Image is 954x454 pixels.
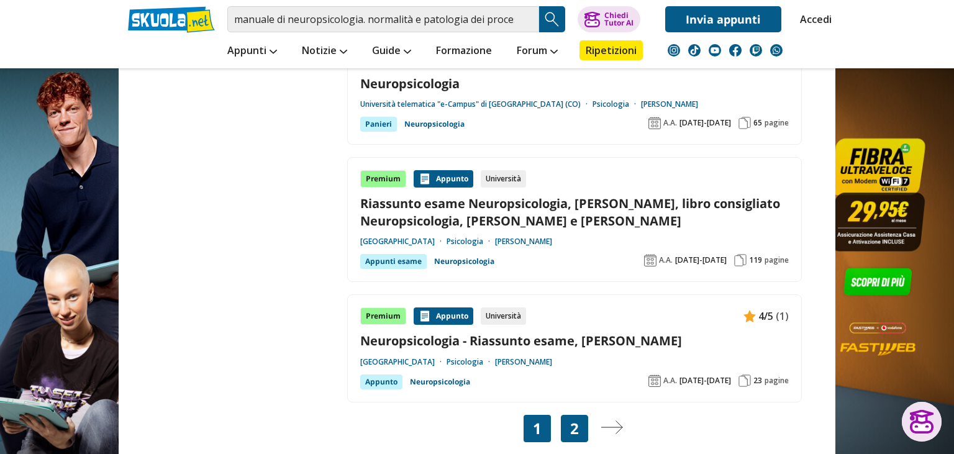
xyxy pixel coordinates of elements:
div: Premium [360,307,406,325]
a: Neuropsicologia [410,375,470,389]
a: [PERSON_NAME] [641,99,698,109]
div: Panieri [360,117,397,132]
div: Chiedi Tutor AI [604,12,634,27]
a: Università telematica "e-Campus" di [GEOGRAPHIC_DATA] (CO) [360,99,593,109]
a: [PERSON_NAME] [495,357,552,367]
img: Cerca appunti, riassunti o versioni [543,10,561,29]
a: Pagina successiva [601,420,623,437]
a: Appunti [224,40,280,63]
a: [PERSON_NAME] [495,237,552,247]
span: 1 [533,420,542,437]
a: Riassunto esame Neuropsicologia, [PERSON_NAME], libro consigliato Neuropsicologia, [PERSON_NAME] ... [360,195,789,229]
img: Anno accademico [648,117,661,129]
img: tiktok [688,44,701,57]
span: [DATE]-[DATE] [675,255,727,265]
span: A.A. [663,118,677,128]
a: Psicologia [593,99,641,109]
a: Guide [369,40,414,63]
a: 2 [570,420,579,437]
img: Appunti contenuto [419,310,431,322]
span: A.A. [663,376,677,386]
img: WhatsApp [770,44,783,57]
div: Università [481,307,526,325]
a: Psicologia [447,357,495,367]
img: twitch [750,44,762,57]
a: Neuropsicologia [404,117,465,132]
div: Appunti esame [360,254,427,269]
img: Pagina successiva [601,420,623,434]
a: Invia appunti [665,6,781,32]
a: Notizie [299,40,350,63]
span: pagine [765,255,789,265]
img: Appunti contenuto [419,173,431,185]
img: Anno accademico [644,254,656,266]
a: [GEOGRAPHIC_DATA] [360,357,447,367]
a: Neuropsicologia [434,254,494,269]
input: Cerca appunti, riassunti o versioni [227,6,539,32]
img: Pagine [738,375,751,387]
a: Formazione [433,40,495,63]
img: Pagine [738,117,751,129]
span: A.A. [659,255,673,265]
a: [GEOGRAPHIC_DATA] [360,237,447,247]
span: pagine [765,376,789,386]
a: Ripetizioni [579,40,643,60]
a: Neuropsicologia [360,75,789,92]
img: youtube [709,44,721,57]
a: Forum [514,40,561,63]
span: pagine [765,118,789,128]
a: Accedi [800,6,826,32]
nav: Navigazione pagine [347,415,802,442]
div: Appunto [360,375,402,389]
a: Psicologia [447,237,495,247]
span: [DATE]-[DATE] [679,118,731,128]
img: facebook [729,44,742,57]
a: Neuropsicologia - Riassunto esame, [PERSON_NAME] [360,332,789,349]
img: Pagine [734,254,747,266]
span: 119 [749,255,762,265]
div: Appunto [414,170,473,188]
div: Appunto [414,307,473,325]
div: Università [481,170,526,188]
span: [DATE]-[DATE] [679,376,731,386]
span: 23 [753,376,762,386]
img: Anno accademico [648,375,661,387]
div: Premium [360,170,406,188]
img: instagram [668,44,680,57]
button: Search Button [539,6,565,32]
span: 65 [753,118,762,128]
span: 4/5 [758,308,773,324]
span: (1) [776,308,789,324]
button: ChiediTutor AI [578,6,640,32]
img: Appunti contenuto [743,310,756,322]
